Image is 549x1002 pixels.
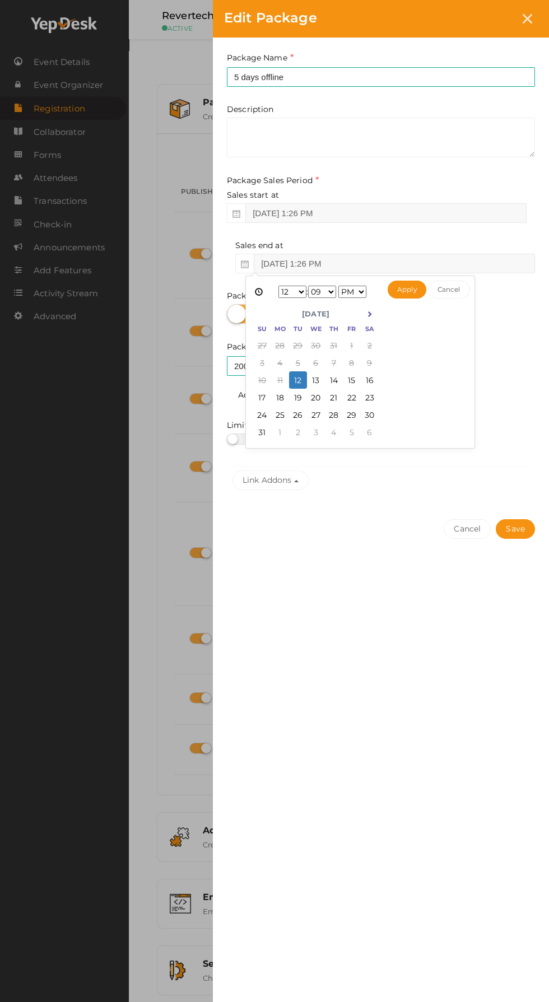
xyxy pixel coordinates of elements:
[361,389,379,406] td: 23
[289,423,307,441] td: 2
[227,420,285,431] label: Limit Quantity
[361,354,379,371] td: 9
[253,354,271,371] td: 3
[444,519,491,539] button: Cancel
[388,281,426,299] button: Apply
[289,371,307,389] td: 12
[289,337,307,354] td: 29
[224,10,317,26] span: Edit Package
[271,371,289,389] td: 11
[325,337,343,354] td: 31
[253,389,271,406] td: 17
[307,389,325,406] td: 20
[343,371,361,389] td: 15
[238,390,438,400] span: Add multiple currencies for this package.
[361,337,379,354] td: 2
[325,322,343,337] th: Th
[227,52,294,64] label: Package Name
[253,337,271,354] td: 27
[253,423,271,441] td: 31
[496,519,535,539] button: Save
[343,406,361,423] td: 29
[253,406,271,423] td: 24
[343,389,361,406] td: 22
[289,406,307,423] td: 26
[227,290,282,301] label: Package Type
[289,354,307,371] td: 5
[289,322,307,337] th: Tu
[307,354,325,371] td: 6
[253,371,271,389] td: 10
[307,371,325,389] td: 13
[307,423,325,441] td: 3
[227,356,427,376] input: Amount
[271,354,289,371] td: 4
[343,337,361,354] td: 1
[271,337,289,354] td: 28
[325,389,343,406] td: 21
[232,470,309,490] button: Link Addons
[307,337,325,354] td: 30
[227,67,535,87] input: Enter Package name here
[227,189,279,201] label: Sales start at
[361,322,379,337] th: Sa
[343,354,361,371] td: 8
[271,406,289,423] td: 25
[361,371,379,389] td: 16
[235,240,283,251] label: Sales end at
[325,423,343,441] td: 4
[266,283,379,300] div: :
[227,341,290,353] label: Package Price
[227,104,274,115] label: Description
[307,406,325,423] td: 27
[361,406,379,423] td: 30
[428,281,470,299] button: Cancel
[289,389,307,406] td: 19
[271,423,289,441] td: 1
[325,371,343,389] td: 14
[253,322,271,337] th: Su
[307,322,325,337] th: We
[343,322,361,337] th: Fr
[343,423,361,441] td: 5
[361,423,379,441] td: 6
[227,174,319,187] label: Package Sales Period
[325,406,343,423] td: 28
[271,389,289,406] td: 18
[271,322,289,337] th: Mo
[325,354,343,371] td: 7
[271,305,361,322] th: [DATE]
